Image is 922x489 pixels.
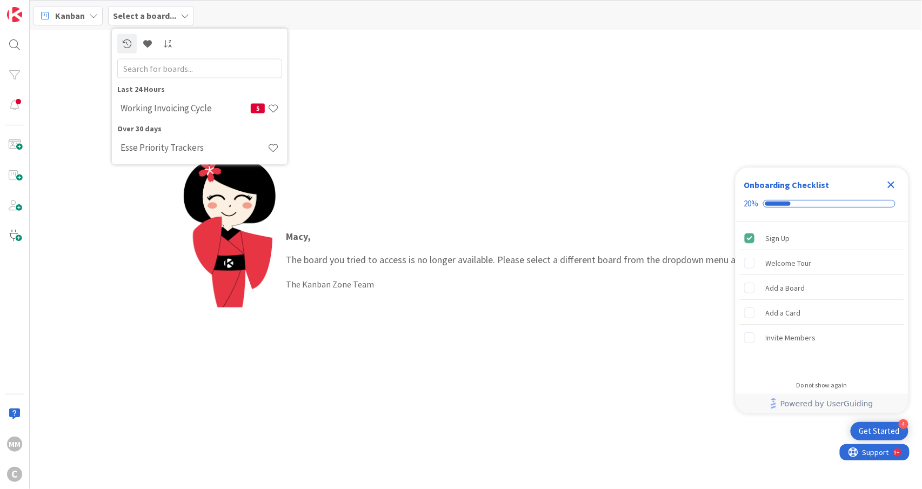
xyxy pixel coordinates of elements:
[286,229,758,267] p: The board you tried to access is no longer available. Please select a different board from the dr...
[740,251,904,275] div: Welcome Tour is incomplete.
[740,301,904,325] div: Add a Card is incomplete.
[740,276,904,300] div: Add a Board is incomplete.
[117,83,282,95] div: Last 24 Hours
[740,226,904,250] div: Sign Up is complete.
[117,58,282,78] input: Search for boards...
[251,103,265,113] span: 5
[744,199,900,209] div: Checklist progress: 20%
[766,232,790,245] div: Sign Up
[766,306,801,319] div: Add a Card
[23,2,49,15] span: Support
[883,176,900,193] div: Close Checklist
[7,437,22,452] div: MM
[736,222,908,374] div: Checklist items
[851,422,908,440] div: Open Get Started checklist, remaining modules: 4
[780,397,873,410] span: Powered by UserGuiding
[7,467,22,482] div: C
[859,426,900,437] div: Get Started
[55,9,85,22] span: Kanban
[736,394,908,413] div: Footer
[766,282,805,294] div: Add a Board
[113,10,176,21] b: Select a board...
[797,381,847,390] div: Do not show again
[744,178,830,191] div: Onboarding Checklist
[741,394,903,413] a: Powered by UserGuiding
[286,230,311,243] strong: Macy ,
[286,278,758,291] div: The Kanban Zone Team
[766,257,812,270] div: Welcome Tour
[740,326,904,350] div: Invite Members is incomplete.
[7,7,22,22] img: Visit kanbanzone.com
[121,103,251,113] h4: Working Invoicing Cycle
[766,331,816,344] div: Invite Members
[117,123,282,134] div: Over 30 days
[899,419,908,429] div: 4
[736,168,908,413] div: Checklist Container
[55,4,60,13] div: 9+
[744,199,759,209] div: 20%
[121,142,268,153] h4: Esse Priority Trackers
